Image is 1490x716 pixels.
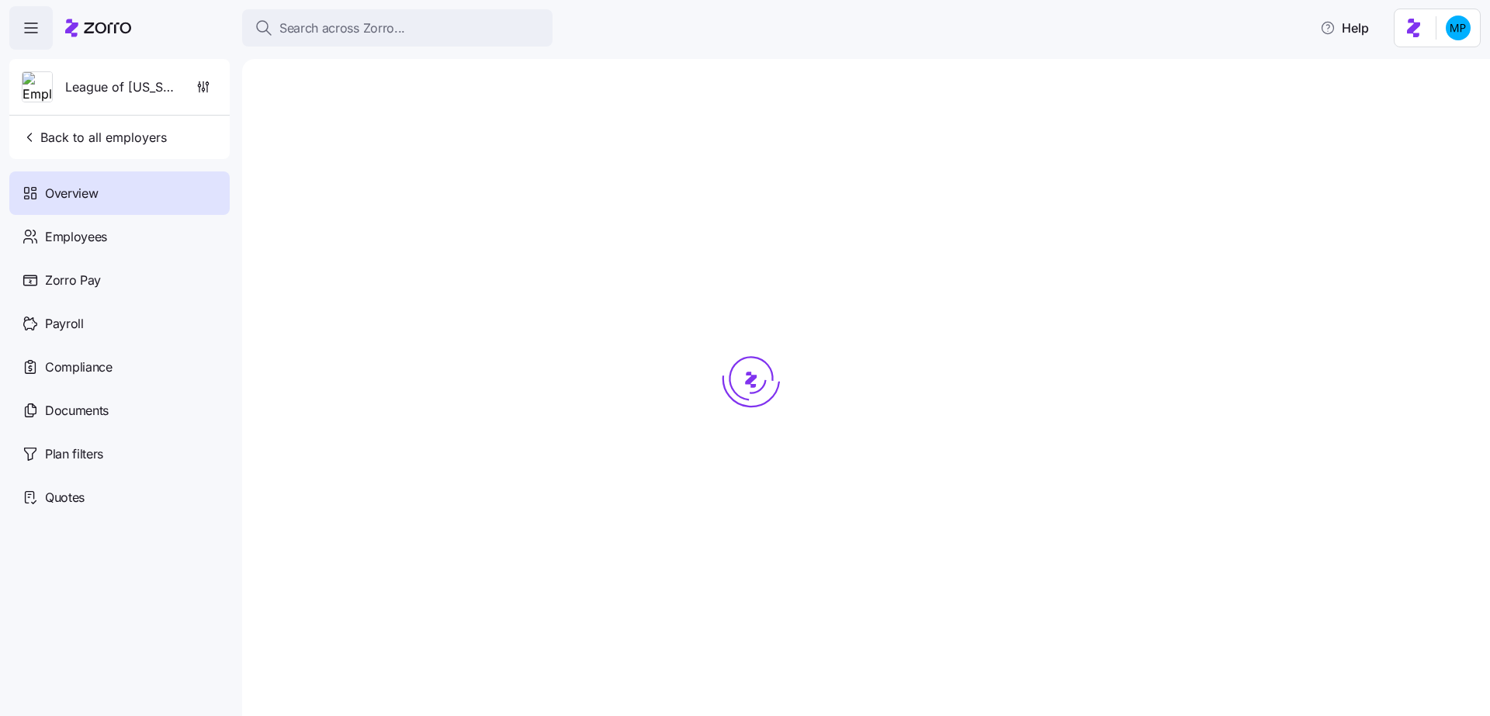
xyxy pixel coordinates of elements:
[242,9,553,47] button: Search across Zorro...
[45,358,113,377] span: Compliance
[9,432,230,476] a: Plan filters
[45,488,85,507] span: Quotes
[45,314,84,334] span: Payroll
[45,271,101,290] span: Zorro Pay
[1320,19,1369,37] span: Help
[45,184,98,203] span: Overview
[22,128,167,147] span: Back to all employers
[9,215,230,258] a: Employees
[65,78,177,97] span: League of [US_STATE] Bicyclists
[1446,16,1471,40] img: b954e4dfce0f5620b9225907d0f7229f
[45,401,109,420] span: Documents
[9,171,230,215] a: Overview
[9,345,230,389] a: Compliance
[23,72,52,103] img: Employer logo
[1308,12,1381,43] button: Help
[16,122,173,153] button: Back to all employers
[45,227,107,247] span: Employees
[9,389,230,432] a: Documents
[9,476,230,519] a: Quotes
[9,302,230,345] a: Payroll
[9,258,230,302] a: Zorro Pay
[279,19,405,38] span: Search across Zorro...
[45,444,103,464] span: Plan filters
